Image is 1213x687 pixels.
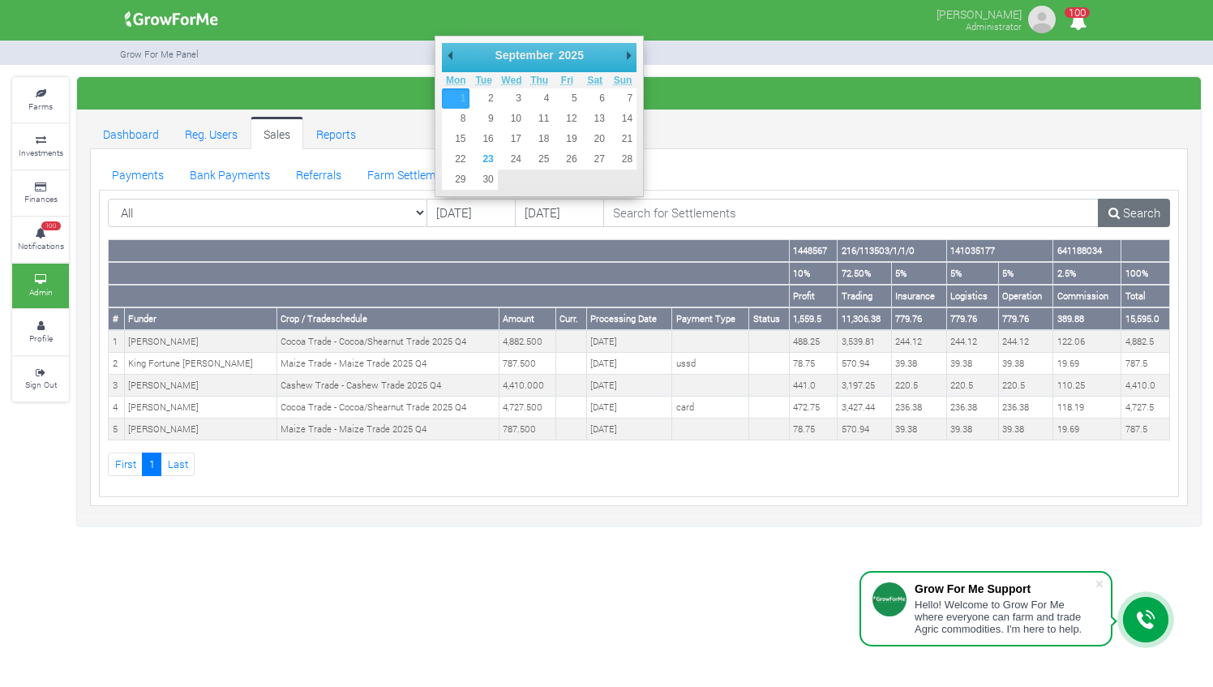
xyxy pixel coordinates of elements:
button: 17 [498,129,525,149]
td: 220.5 [891,375,946,397]
td: 78.75 [789,353,838,375]
a: Last [161,453,195,476]
a: Sign Out [12,357,69,401]
a: 100 [1062,15,1094,31]
td: 220.5 [946,375,998,397]
td: 787.500 [499,353,555,375]
td: Cashew Trade - Cashew Trade 2025 Q4 [276,375,499,397]
td: 4,727.500 [499,397,555,419]
span: 100 [1065,7,1090,18]
td: [DATE] [586,419,672,440]
button: 30 [469,170,497,190]
a: 1 [142,453,161,476]
td: [PERSON_NAME] [124,397,276,419]
button: 11 [525,109,553,129]
td: Maize Trade - Maize Trade 2025 Q4 [276,419,499,440]
img: growforme image [119,3,224,36]
th: Payment Type [672,307,749,330]
td: [DATE] [586,330,672,352]
small: Administrator [966,20,1022,32]
a: Sales [251,117,303,149]
td: 118.19 [1053,397,1121,419]
button: 21 [609,129,637,149]
th: Commission [1053,285,1121,307]
td: [DATE] [586,375,672,397]
button: 16 [469,129,497,149]
td: [PERSON_NAME] [124,375,276,397]
td: 4,882.500 [499,330,555,352]
td: [PERSON_NAME] [124,330,276,352]
button: 2 [469,88,497,109]
abbr: Saturday [587,75,602,86]
th: 389.88 [1053,307,1121,330]
td: 3,539.81 [838,330,892,352]
div: Grow For Me Support [915,582,1095,595]
td: 19.69 [1053,419,1121,440]
th: 11,306.38 [838,307,892,330]
div: 2025 [556,43,586,67]
th: 141035177 [946,240,1053,262]
th: 72.50% [838,262,892,285]
button: 6 [581,88,609,109]
td: 441.0 [789,375,838,397]
abbr: Thursday [530,75,548,86]
abbr: Monday [446,75,466,86]
td: 4,410.000 [499,375,555,397]
td: 220.5 [998,375,1053,397]
td: 4 [109,397,125,419]
a: Search [1098,199,1170,228]
input: Search for Settlements [603,199,1099,228]
th: 15,595.0 [1121,307,1170,330]
th: Crop / Tradeschedule [276,307,499,330]
th: 779.76 [946,307,998,330]
td: 236.38 [998,397,1053,419]
td: Cocoa Trade - Cocoa/Shearnut Trade 2025 Q4 [276,330,499,352]
td: 787.5 [1121,419,1170,440]
small: Investments [19,147,63,158]
button: 9 [469,109,497,129]
a: Profile [12,310,69,354]
td: 570.94 [838,353,892,375]
button: Previous Month [442,43,458,67]
button: 12 [553,109,581,129]
nav: Page Navigation [108,453,1170,476]
td: 110.25 [1053,375,1121,397]
small: Sign Out [25,379,57,390]
td: 78.75 [789,419,838,440]
td: 488.25 [789,330,838,352]
a: Farms [12,78,69,122]
abbr: Sunday [614,75,632,86]
th: Insurance [891,285,946,307]
td: 122.06 [1053,330,1121,352]
button: 3 [498,88,525,109]
a: Finances [12,171,69,216]
a: First [108,453,143,476]
small: Notifications [18,240,64,251]
button: 22 [442,149,469,170]
a: 100 Notifications [12,217,69,262]
th: 5% [891,262,946,285]
td: 39.38 [946,419,998,440]
td: 570.94 [838,419,892,440]
button: 27 [581,149,609,170]
button: 1 [442,88,469,109]
button: 20 [581,129,609,149]
td: 787.5 [1121,353,1170,375]
th: Processing Date [586,307,672,330]
td: 244.12 [946,330,998,352]
small: Grow For Me Panel [120,48,199,60]
td: 5 [109,419,125,440]
th: 779.76 [891,307,946,330]
a: Farm Settlements [354,157,471,190]
th: Logistics [946,285,998,307]
th: 1448567 [789,240,838,262]
td: 4,410.0 [1121,375,1170,397]
abbr: Wednesday [501,75,521,86]
small: Finances [24,193,58,204]
button: 18 [525,129,553,149]
td: 39.38 [946,353,998,375]
th: Total [1121,285,1170,307]
th: Operation [998,285,1053,307]
input: DD/MM/YYYY [426,199,516,228]
button: 7 [609,88,637,109]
